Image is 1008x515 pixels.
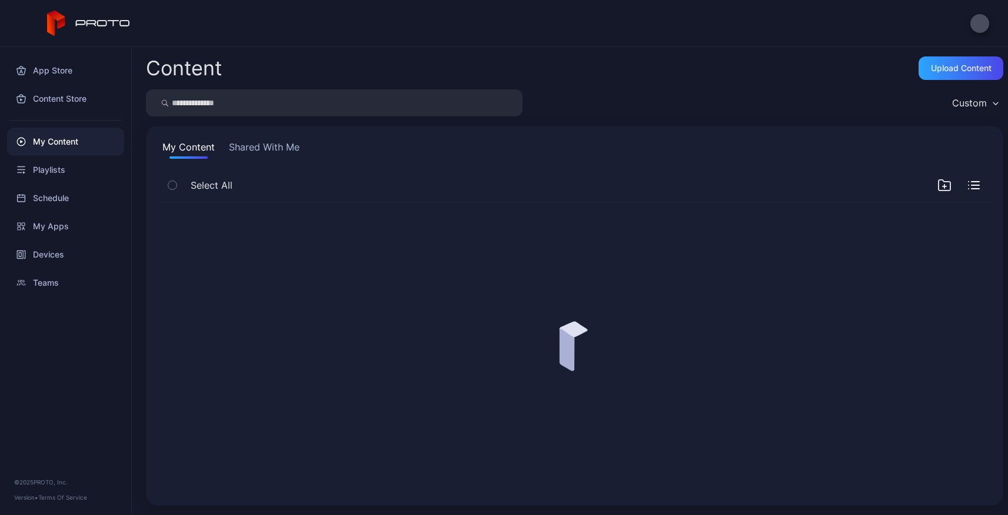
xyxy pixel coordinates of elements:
button: Shared With Me [227,140,302,159]
span: Select All [191,178,232,192]
span: Version • [14,494,38,501]
a: App Store [7,56,124,85]
a: Teams [7,269,124,297]
a: Terms Of Service [38,494,87,501]
a: My Content [7,128,124,156]
button: Upload Content [919,56,1003,80]
a: Schedule [7,184,124,212]
div: Custom [952,97,987,109]
a: My Apps [7,212,124,240]
a: Content Store [7,85,124,113]
button: My Content [160,140,217,159]
div: Content [146,58,222,78]
a: Playlists [7,156,124,184]
div: Upload Content [931,63,992,73]
div: © 2025 PROTO, Inc. [14,477,117,487]
button: Custom [946,89,1003,116]
a: Devices [7,240,124,269]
